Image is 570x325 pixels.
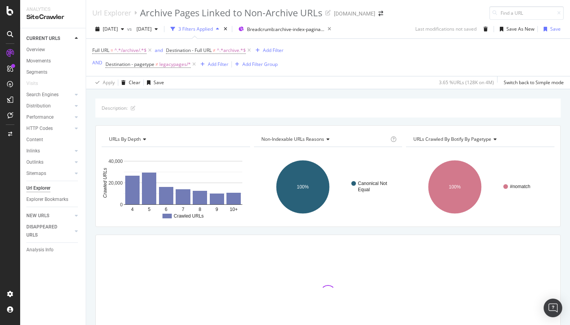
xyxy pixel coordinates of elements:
[26,35,73,43] a: CURRENT URLS
[109,159,123,164] text: 40,000
[92,59,102,66] button: AND
[26,13,79,22] div: SiteCrawler
[213,47,216,54] span: ≠
[111,47,113,54] span: =
[148,207,151,212] text: 5
[174,213,204,219] text: Crawled URLs
[263,47,283,54] div: Add Filter
[260,133,389,145] h4: Non-Indexable URLs Reasons
[109,180,123,186] text: 20,000
[26,212,49,220] div: NEW URLS
[510,184,530,189] text: #nomatch
[216,207,218,212] text: 9
[415,26,477,32] div: Last modifications not saved
[26,113,54,121] div: Performance
[155,61,158,67] span: ≠
[114,45,147,56] span: ^.*/archive/.*$
[26,91,59,99] div: Search Engines
[155,47,163,54] div: and
[358,187,370,192] text: Equal
[92,47,109,54] span: Full URL
[103,79,115,86] div: Apply
[26,184,50,192] div: Url Explorer
[26,68,47,76] div: Segments
[230,207,238,212] text: 10+
[501,76,564,89] button: Switch back to Simple mode
[26,158,73,166] a: Outlinks
[26,223,66,239] div: DISAPPEARED URLS
[242,61,278,67] div: Add Filter Group
[26,246,80,254] a: Analysis Info
[26,136,43,144] div: Content
[406,153,554,221] svg: A chart.
[102,168,108,198] text: Crawled URLs
[26,195,80,204] a: Explorer Bookmarks
[133,23,161,35] button: [DATE]
[26,184,80,192] a: Url Explorer
[26,169,73,178] a: Sitemaps
[449,184,461,190] text: 100%
[26,212,73,220] a: NEW URLS
[358,181,387,186] text: Canonical Not
[232,60,278,69] button: Add Filter Group
[102,153,250,221] svg: A chart.
[118,76,140,89] button: Clear
[504,79,564,86] div: Switch back to Simple mode
[107,133,243,145] h4: URLs by Depth
[92,76,115,89] button: Apply
[26,80,46,88] a: Visits
[489,6,564,20] input: Find a URL
[235,23,325,35] button: Breadcrumb:archive-index-paginated
[129,79,140,86] div: Clear
[252,46,283,55] button: Add Filter
[182,207,185,212] text: 7
[127,26,133,32] span: vs
[208,61,228,67] div: Add Filter
[92,9,131,17] a: Url Explorer
[26,124,53,133] div: HTTP Codes
[254,153,402,221] svg: A chart.
[131,207,134,212] text: 4
[109,136,141,142] span: URLs by Depth
[105,61,154,67] span: Destination - pagetype
[26,147,73,155] a: Inlinks
[26,124,73,133] a: HTTP Codes
[26,102,51,110] div: Distribution
[412,133,548,145] h4: URLs Crawled By Botify By pagetype
[378,11,383,16] div: arrow-right-arrow-left
[26,136,80,144] a: Content
[550,26,561,32] div: Save
[120,202,123,207] text: 0
[26,57,80,65] a: Movements
[26,246,54,254] div: Analysis Info
[261,136,324,142] span: Non-Indexable URLs Reasons
[26,113,73,121] a: Performance
[26,147,40,155] div: Inlinks
[178,26,213,32] div: 3 Filters Applied
[439,79,494,86] div: 3.65 % URLs ( 128K on 4M )
[26,80,38,88] div: Visits
[154,79,164,86] div: Save
[92,23,127,35] button: [DATE]
[26,35,60,43] div: CURRENT URLS
[168,23,222,35] button: 3 Filters Applied
[541,23,561,35] button: Save
[247,26,325,33] span: Breadcrumb: archive-index-paginated
[26,68,80,76] a: Segments
[497,23,534,35] button: Save As New
[26,46,80,54] a: Overview
[506,26,534,32] div: Save As New
[159,59,191,70] span: legacypages/*
[199,207,201,212] text: 8
[222,25,229,33] div: times
[544,299,562,317] div: Open Intercom Messenger
[26,169,46,178] div: Sitemaps
[26,91,73,99] a: Search Engines
[26,195,68,204] div: Explorer Bookmarks
[334,10,375,17] div: [DOMAIN_NAME]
